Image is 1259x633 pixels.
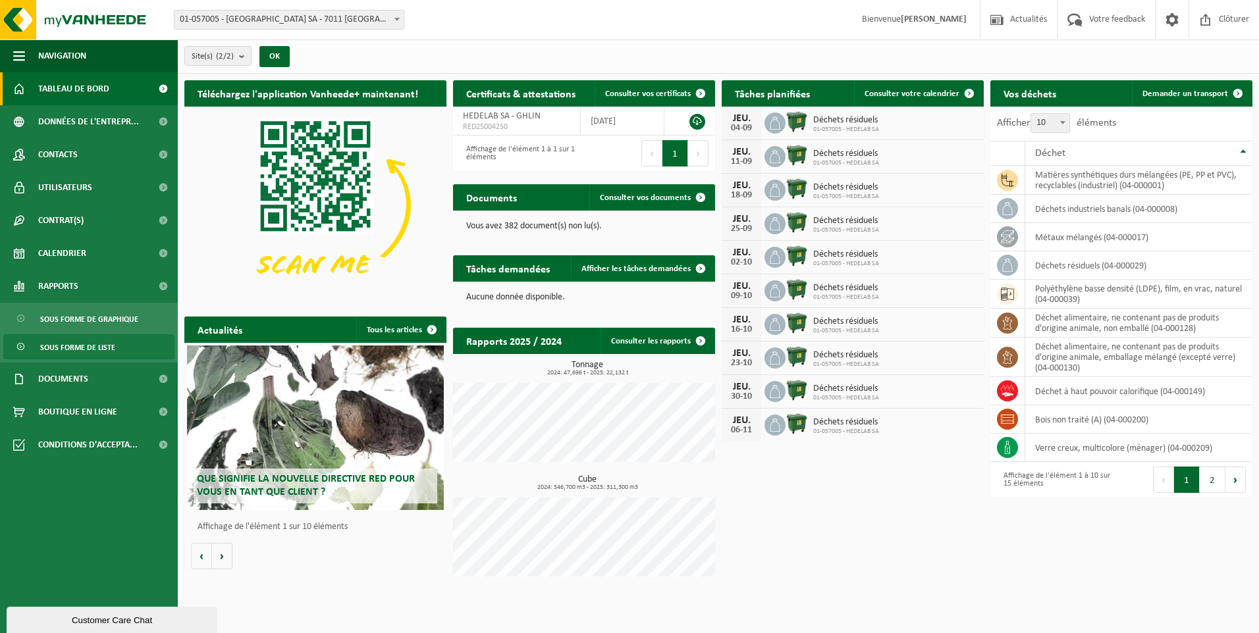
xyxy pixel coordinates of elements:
[865,89,959,98] span: Consulter votre calendrier
[813,149,879,159] span: Déchets résiduels
[813,126,879,134] span: 01-057005 - HEDELAB SA
[460,370,715,376] span: 2024: 47,696 t - 2025: 22,132 t
[38,428,138,461] span: Conditions d'accepta...
[453,255,563,281] h2: Tâches demandées
[813,260,879,268] span: 01-057005 - HEDELAB SA
[786,345,808,368] img: WB-1100-HPE-GN-01
[786,144,808,166] img: WB-1100-HPE-GN-01
[728,147,755,157] div: JEU.
[813,293,879,301] span: 01-057005 - HEDELAB SA
[728,382,755,392] div: JEU.
[1025,405,1252,434] td: bois non traité (A) (04-000200)
[356,316,445,343] a: Tous les articles
[728,392,755,401] div: 30-10
[1200,467,1225,493] button: 2
[813,394,879,402] span: 01-057005 - HEDELAB SA
[174,10,404,30] span: 01-057005 - HEDELAB SA - 7011 GHLIN, ROUTE DE WALLONIE 138-140
[1025,251,1252,280] td: déchets résiduels (04-000029)
[1025,195,1252,223] td: déchets industriels banals (04-000008)
[198,522,440,532] p: Affichage de l'élément 1 sur 10 éléments
[1142,89,1228,98] span: Demander un transport
[460,475,715,491] h3: Cube
[1035,148,1065,159] span: Déchet
[174,11,404,29] span: 01-057005 - HEDELAB SA - 7011 GHLIN, ROUTE DE WALLONIE 138-140
[786,312,808,334] img: WB-1100-HPE-GN-01
[813,428,879,436] span: 01-057005 - HEDELAB SA
[601,328,714,354] a: Consulter les rapports
[460,484,715,491] span: 2024: 546,700 m3 - 2025: 311,300 m3
[191,543,212,569] button: Vorige
[728,224,755,234] div: 25-09
[728,348,755,359] div: JEU.
[786,178,808,200] img: WB-1100-HPE-GN-01
[813,226,879,234] span: 01-057005 - HEDELAB SA
[813,193,879,201] span: 01-057005 - HEDELAB SA
[854,80,982,107] a: Consulter votre calendrier
[728,426,755,435] div: 06-11
[453,328,575,353] h2: Rapports 2025 / 2024
[216,52,234,61] count: (2/2)
[1025,338,1252,377] td: déchet alimentaire, ne contenant pas de produits d'origine animale, emballage mélangé (excepté ve...
[192,47,234,66] span: Site(s)
[728,359,755,368] div: 23-10
[813,115,879,126] span: Déchets résiduels
[786,211,808,234] img: WB-1100-HPE-GN-01
[581,107,664,136] td: [DATE]
[728,247,755,258] div: JEU.
[1031,114,1069,132] span: 10
[453,184,530,210] h2: Documents
[813,361,879,368] span: 01-057005 - HEDELAB SA
[184,46,252,66] button: Site(s)(2/2)
[813,350,879,361] span: Déchets résiduels
[38,270,78,303] span: Rapports
[7,604,220,633] iframe: chat widget
[901,14,967,24] strong: [PERSON_NAME]
[728,325,755,334] div: 16-10
[600,193,691,202] span: Consulter vos documents
[184,80,431,106] h2: Téléchargez l'application Vanheede+ maintenant!
[813,283,879,293] span: Déchets résiduels
[813,384,879,394] span: Déchets résiduels
[728,124,755,133] div: 04-09
[813,316,879,327] span: Déchets résiduels
[728,157,755,166] div: 11-09
[728,315,755,325] div: JEU.
[589,184,714,211] a: Consulter vos documents
[813,249,879,260] span: Déchets résiduels
[728,291,755,301] div: 09-10
[581,265,691,273] span: Afficher les tâches demandées
[786,379,808,401] img: WB-1100-HPE-GN-01
[728,258,755,267] div: 02-10
[1153,467,1174,493] button: Previous
[259,46,290,67] button: OK
[38,363,88,395] span: Documents
[728,214,755,224] div: JEU.
[728,281,755,291] div: JEU.
[786,413,808,435] img: WB-1100-HPE-GN-01
[1025,166,1252,195] td: matières synthétiques durs mélangées (PE, PP et PVC), recyclables (industriel) (04-000001)
[662,140,688,166] button: 1
[595,80,714,107] a: Consulter vos certificats
[688,140,709,166] button: Next
[728,415,755,426] div: JEU.
[184,107,446,303] img: Download de VHEPlus App
[453,80,589,106] h2: Certificats & attestations
[38,72,109,105] span: Tableau de bord
[728,113,755,124] div: JEU.
[997,465,1115,494] div: Affichage de l'élément 1 à 10 sur 15 éléments
[38,204,84,237] span: Contrat(s)
[40,335,115,360] span: Sous forme de liste
[813,159,879,167] span: 01-057005 - HEDELAB SA
[1025,223,1252,251] td: métaux mélangés (04-000017)
[813,182,879,193] span: Déchets résiduels
[728,191,755,200] div: 18-09
[1025,377,1252,405] td: déchet à haut pouvoir calorifique (04-000149)
[3,334,174,359] a: Sous forme de liste
[38,395,117,428] span: Boutique en ligne
[463,111,541,121] span: HEDELAB SA - GHLIN
[38,138,78,171] span: Contacts
[1174,467,1200,493] button: 1
[990,80,1069,106] h2: Vos déchets
[460,139,577,168] div: Affichage de l'élément 1 à 1 sur 1 éléments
